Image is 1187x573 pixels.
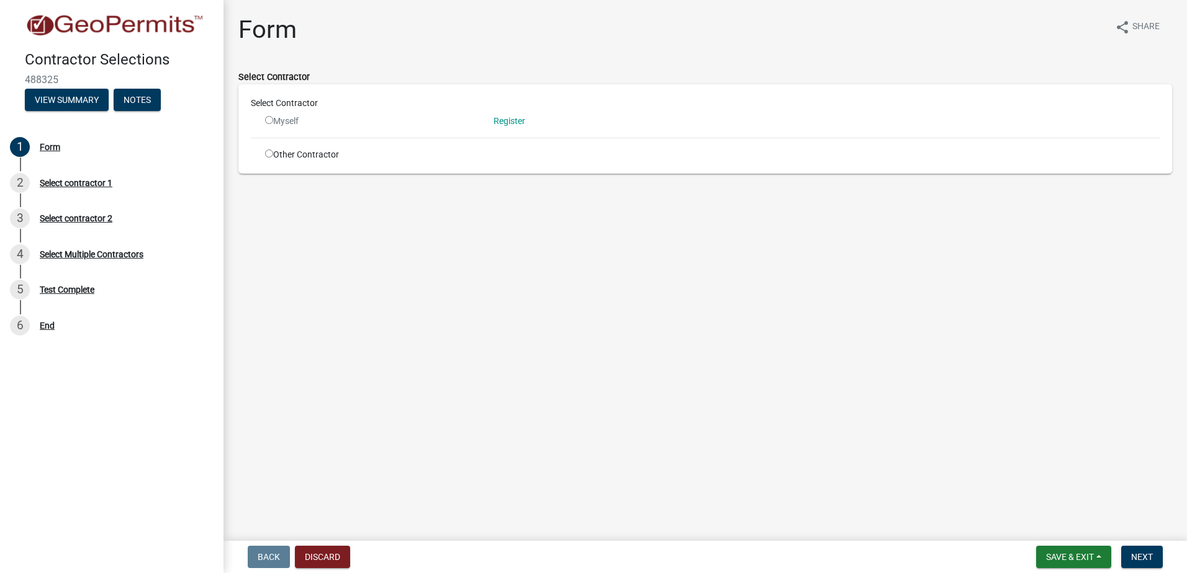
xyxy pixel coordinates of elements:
wm-modal-confirm: Register Contractor [494,116,525,126]
div: 5 [10,280,30,300]
img: Schneider Testing [25,13,204,38]
div: 6 [10,316,30,335]
a: Register [494,116,525,126]
div: Select contractor 1 [40,179,112,187]
div: Other Contractor [256,148,484,161]
h1: Form [238,15,297,45]
div: 1 [10,137,30,157]
span: Back [258,552,280,562]
div: Select contractor 2 [40,214,112,223]
span: 488325 [25,74,199,86]
div: End [40,321,55,330]
div: 3 [10,208,30,228]
div: Myself [265,115,475,128]
button: Save & Exit [1036,546,1111,568]
button: View Summary [25,89,109,111]
div: Select Contractor [241,97,1169,110]
button: Back [248,546,290,568]
div: 2 [10,173,30,193]
wm-modal-confirm: Summary [25,95,109,105]
i: share [1115,20,1130,35]
div: Form [40,143,60,151]
button: Notes [114,89,161,111]
button: Next [1121,546,1163,568]
span: Share [1132,20,1160,35]
div: 4 [10,244,30,264]
button: shareShare [1105,15,1170,39]
div: Test Complete [40,285,94,294]
button: Discard [295,546,350,568]
div: Select Multiple Contractors [40,250,143,259]
span: Save & Exit [1046,552,1094,562]
label: Select Contractor [238,73,310,82]
wm-modal-confirm: Notes [114,95,161,105]
span: Next [1131,552,1153,562]
h4: Contractor Selections [25,51,214,69]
